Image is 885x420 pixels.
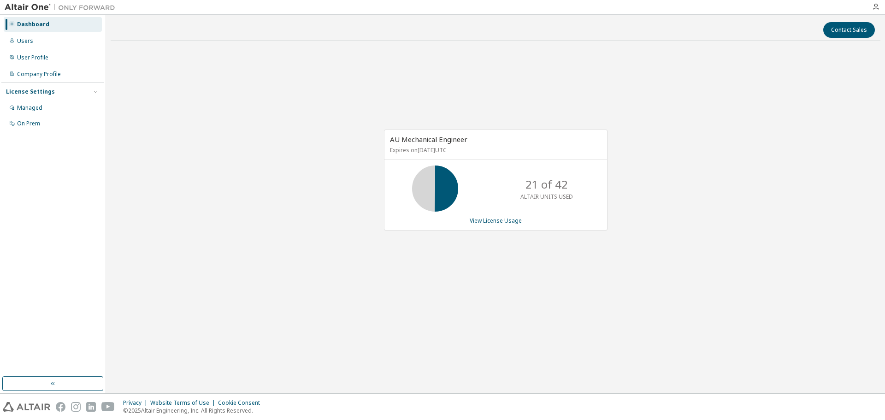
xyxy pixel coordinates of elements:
[86,402,96,412] img: linkedin.svg
[218,399,265,407] div: Cookie Consent
[3,402,50,412] img: altair_logo.svg
[17,21,49,28] div: Dashboard
[17,37,33,45] div: Users
[525,177,568,192] p: 21 of 42
[123,399,150,407] div: Privacy
[823,22,875,38] button: Contact Sales
[390,135,467,144] span: AU Mechanical Engineer
[150,399,218,407] div: Website Terms of Use
[17,71,61,78] div: Company Profile
[17,120,40,127] div: On Prem
[123,407,265,414] p: © 2025 Altair Engineering, Inc. All Rights Reserved.
[71,402,81,412] img: instagram.svg
[56,402,65,412] img: facebook.svg
[390,146,599,154] p: Expires on [DATE] UTC
[17,54,48,61] div: User Profile
[6,88,55,95] div: License Settings
[5,3,120,12] img: Altair One
[17,104,42,112] div: Managed
[101,402,115,412] img: youtube.svg
[520,193,573,201] p: ALTAIR UNITS USED
[470,217,522,225] a: View License Usage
